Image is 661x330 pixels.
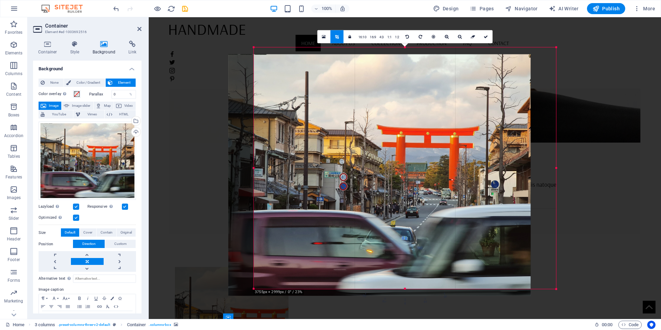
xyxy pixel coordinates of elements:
button: Strikethrough [100,294,108,302]
h4: Link [123,41,141,55]
button: save [181,4,189,13]
button: undo [112,4,120,13]
button: Default [61,228,79,237]
button: YouTube [39,110,73,118]
span: Element [115,79,134,87]
button: Ordered List [84,302,92,311]
button: Usercentrics [647,321,655,329]
button: Underline (⌘U) [92,294,100,302]
label: Image caption [39,286,136,294]
a: Zoom in [440,30,453,43]
a: 1:2 [393,31,401,44]
button: Video [114,102,136,110]
span: Original [120,228,132,237]
button: Align Justify [64,302,72,311]
label: Position [39,240,73,248]
h4: Background [87,41,124,55]
input: Alternative text... [73,275,136,283]
p: Header [7,236,21,242]
span: Design [433,5,459,12]
div: 3755px × 2999px / 0° / 23% [253,289,304,295]
button: Unordered List [75,302,84,311]
p: Tables [8,154,20,159]
p: Images [7,195,21,200]
span: . columns-box [149,321,171,329]
span: Image slider [71,102,91,110]
span: 00 00 [602,321,612,329]
span: Publish [592,5,620,12]
p: Marketing [4,298,23,304]
span: . preset-columns-three-v2-default [58,321,110,329]
button: Color / Gradient [64,79,105,87]
h6: 100% [322,4,333,13]
button: Element [106,79,136,87]
button: reload [167,4,175,13]
span: : [607,322,608,327]
span: Video [124,102,134,110]
button: Icons [116,294,124,302]
button: Pages [467,3,496,14]
button: Direction [73,240,105,248]
button: Align Center [47,302,55,311]
a: Zoom out [453,30,466,43]
span: Click to select. Double-click to edit [127,321,146,329]
a: Center [427,30,440,43]
label: Lazyload [39,203,73,211]
span: Code [621,321,639,329]
a: Select files from the file manager, stock photos, or upload file(s) [317,30,330,43]
button: Align Left [39,302,47,311]
label: Parallax [89,92,112,96]
button: Design [430,3,462,14]
div: % [126,90,136,99]
button: Paragraph Format [39,294,50,302]
button: Bold (⌘B) [75,294,84,302]
label: Size [39,229,61,237]
i: Reload page [167,5,175,13]
button: HTML [112,302,120,311]
a: Confirm [480,30,493,43]
i: This element contains a background [174,323,178,327]
a: 16:10 [357,31,368,44]
span: HTML [114,110,134,118]
button: Map [94,102,114,110]
button: Image slider [62,102,93,110]
button: Contain [97,228,116,237]
span: Custom [114,240,127,248]
span: Default [65,228,75,237]
h2: Container [45,23,141,29]
span: Click to select. Double-click to edit [35,321,55,329]
p: Footer [8,257,20,262]
img: Editor Logo [40,4,91,13]
p: Elements [5,50,23,56]
p: Accordion [4,133,23,138]
button: AI Writer [546,3,581,14]
h4: Container [33,41,65,55]
button: Font Family [50,294,61,302]
a: Keep aspect ratio [344,30,357,43]
button: Custom [105,240,136,248]
span: Cover [83,228,92,237]
button: None [39,79,64,87]
span: Image [48,102,59,110]
span: Color / Gradient [73,79,103,87]
i: This element is a customizable preset [113,323,116,327]
a: Click to cancel selection. Double-click to open Pages [6,321,24,329]
a: 1:1 [386,31,394,44]
h4: Background [33,61,141,73]
span: YouTube [47,110,71,118]
button: Image [39,102,61,110]
button: Original [117,228,136,237]
p: Forms [8,278,20,283]
button: Font Size [61,294,72,302]
h6: Session time [595,321,613,329]
label: Responsive [87,203,122,211]
button: Code [618,321,642,329]
a: Rotate right 90° [414,30,427,43]
span: Vimeo [82,110,102,118]
h3: Element #ed-1003692516 [45,29,128,35]
button: Align Right [55,302,64,311]
span: Contain [101,228,113,237]
button: Colors [108,294,116,302]
label: Optimized [39,214,73,222]
button: 100% [311,4,336,13]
